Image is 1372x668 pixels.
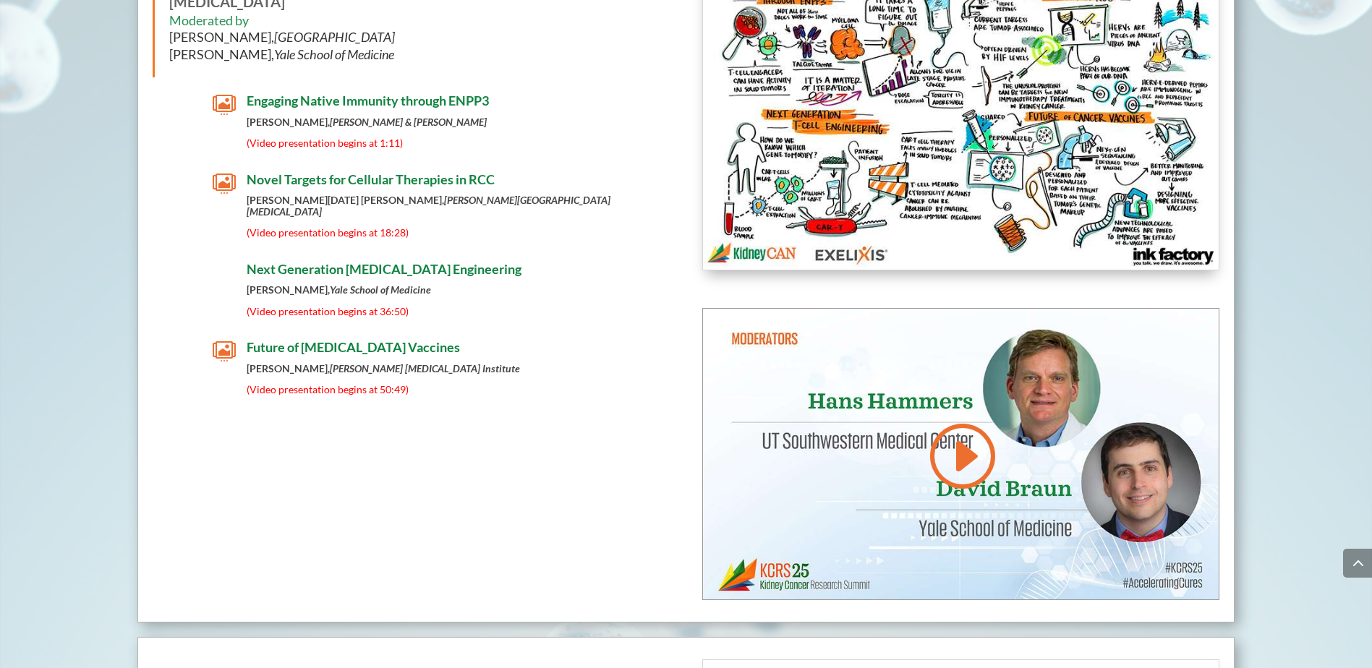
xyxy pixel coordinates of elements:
strong: [PERSON_NAME], [247,116,487,128]
em: [PERSON_NAME] & [PERSON_NAME] [330,116,487,128]
span: (Video presentation begins at 18:28) [247,226,409,239]
strong: [PERSON_NAME][DATE] [PERSON_NAME], [247,194,610,217]
span: (Video presentation begins at 1:11) [247,137,403,149]
em: [PERSON_NAME] [MEDICAL_DATA] Institute [330,362,520,374]
span: Novel Targets for Cellular Therapies in RCC [247,171,495,187]
span:  [213,340,236,363]
h6: Moderated by [169,12,656,70]
span: Next Generation [MEDICAL_DATA] Engineering [247,261,521,277]
strong: [PERSON_NAME], [247,362,520,374]
em: Yale School of Medicine [330,283,431,296]
em: [PERSON_NAME][GEOGRAPHIC_DATA][MEDICAL_DATA] [247,194,610,217]
strong: [PERSON_NAME], [247,283,431,296]
span:  [213,172,236,195]
span: Future of [MEDICAL_DATA] Vaccines [247,339,460,355]
em: [GEOGRAPHIC_DATA] [274,29,395,45]
span: [PERSON_NAME], [169,46,394,62]
span:  [213,93,236,116]
span:  [213,262,236,285]
span: [PERSON_NAME], [169,29,395,45]
span: Engaging Native Immunity through ENPP3 [247,93,489,108]
span: (Video presentation begins at 50:49) [247,383,409,395]
span: (Video presentation begins at 36:50) [247,305,409,317]
em: Yale School of Medicine [274,46,394,62]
